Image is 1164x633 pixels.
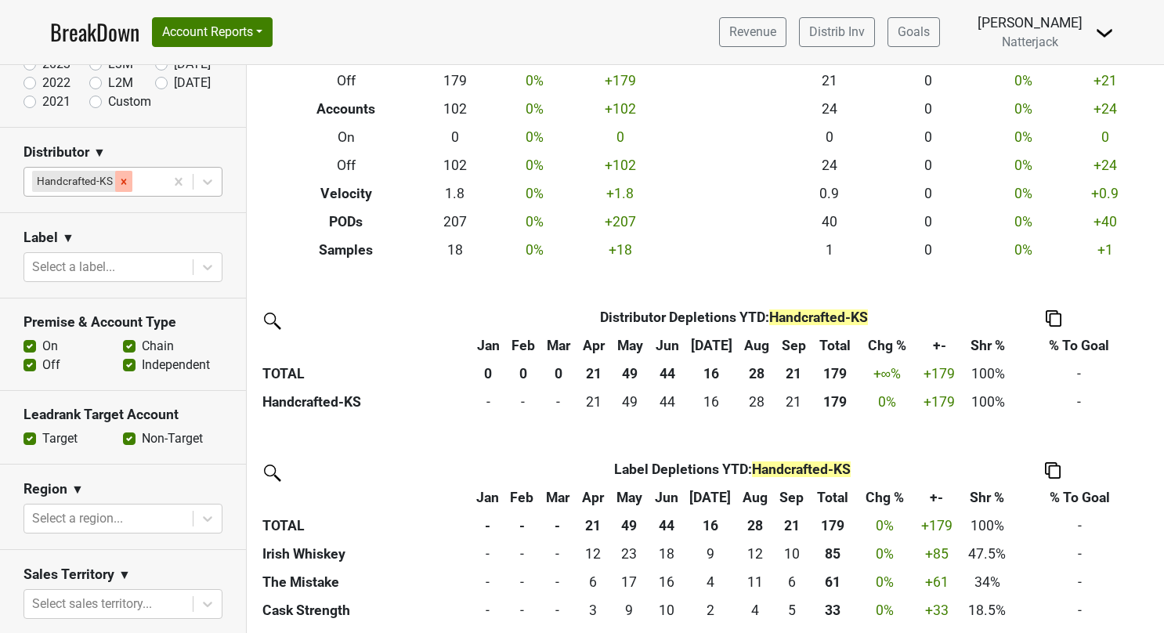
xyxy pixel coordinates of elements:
[737,568,774,596] td: 10.84
[1014,512,1145,540] td: -
[780,236,879,264] td: 1
[489,67,581,96] td: 0 %
[1046,310,1061,327] img: Copy to clipboard
[780,179,879,208] td: 0.9
[471,540,505,568] td: 0
[271,236,421,264] th: Samples
[540,388,577,416] td: 0
[580,544,605,564] div: 12
[471,331,506,360] th: Jan: activate to sort column ascending
[471,596,505,624] td: 0
[610,360,649,388] th: 49
[684,512,737,540] th: 16
[917,572,956,592] div: +61
[581,124,660,152] td: 0
[684,483,737,512] th: Jul: activate to sort column ascending
[752,461,851,477] span: Handcrafted-KS
[778,544,806,564] div: 10
[576,596,609,624] td: 3
[688,544,733,564] div: 9
[649,512,684,540] th: 44
[879,208,978,236] td: 0
[613,600,645,620] div: 9
[421,124,489,152] td: 0
[42,356,60,374] label: Off
[978,208,1070,236] td: 0 %
[505,455,960,483] th: Label Depletions YTD :
[879,151,978,179] td: 0
[71,480,84,499] span: ▼
[649,388,685,416] td: 44.32
[960,568,1014,596] td: 34%
[421,67,489,96] td: 179
[812,360,858,388] th: 179
[779,392,808,412] div: 21
[506,331,540,360] th: Feb: activate to sort column ascending
[1070,236,1141,264] td: +1
[508,572,535,592] div: -
[652,600,680,620] div: 10
[737,540,774,568] td: 12.33
[421,96,489,124] td: 102
[489,96,581,124] td: 0 %
[960,512,1014,540] td: 100%
[508,544,535,564] div: -
[855,483,914,512] th: Chg %: activate to sort column ascending
[271,179,421,208] th: Velocity
[258,360,471,388] th: TOTAL
[978,236,1070,264] td: 0 %
[960,596,1014,624] td: 18.5%
[475,392,502,412] div: -
[539,483,576,512] th: Mar: activate to sort column ascending
[614,392,646,412] div: 49
[688,600,733,620] div: 2
[539,512,576,540] th: -
[108,92,151,111] label: Custom
[780,151,879,179] td: 24
[489,208,581,236] td: 0 %
[963,360,1014,388] td: 100%
[543,572,572,592] div: -
[489,236,581,264] td: 0 %
[775,360,812,388] th: 21
[978,13,1083,33] div: [PERSON_NAME]
[917,544,956,564] div: +85
[93,143,106,162] span: ▼
[774,596,810,624] td: 5
[508,600,535,620] div: -
[978,96,1070,124] td: 0 %
[23,314,222,331] h3: Premise & Account Type
[580,392,606,412] div: 21
[544,392,573,412] div: -
[978,179,1070,208] td: 0 %
[258,596,471,624] th: Cask Strength
[505,596,540,624] td: 0
[577,360,610,388] th: 21
[421,179,489,208] td: 1.8
[271,67,421,96] th: Off
[810,483,855,512] th: Total: activate to sort column ascending
[421,208,489,236] td: 207
[23,481,67,497] h3: Region
[810,540,855,568] th: 85.090
[118,566,131,584] span: ▼
[32,171,115,191] div: Handcrafted-KS
[1045,462,1061,479] img: Copy to clipboard
[855,540,914,568] td: 0 %
[780,67,879,96] td: 21
[475,572,501,592] div: -
[978,151,1070,179] td: 0 %
[258,568,471,596] th: The Mistake
[778,572,806,592] div: 6
[23,144,89,161] h3: Distributor
[609,596,649,624] td: 8.5
[506,360,540,388] th: 0
[1070,179,1141,208] td: +0.9
[810,568,855,596] th: 60.830
[769,309,868,325] span: Handcrafted-KS
[810,596,855,624] th: 33.160
[142,337,174,356] label: Chain
[649,331,685,360] th: Jun: activate to sort column ascending
[258,512,471,540] th: TOTAL
[539,568,576,596] td: 0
